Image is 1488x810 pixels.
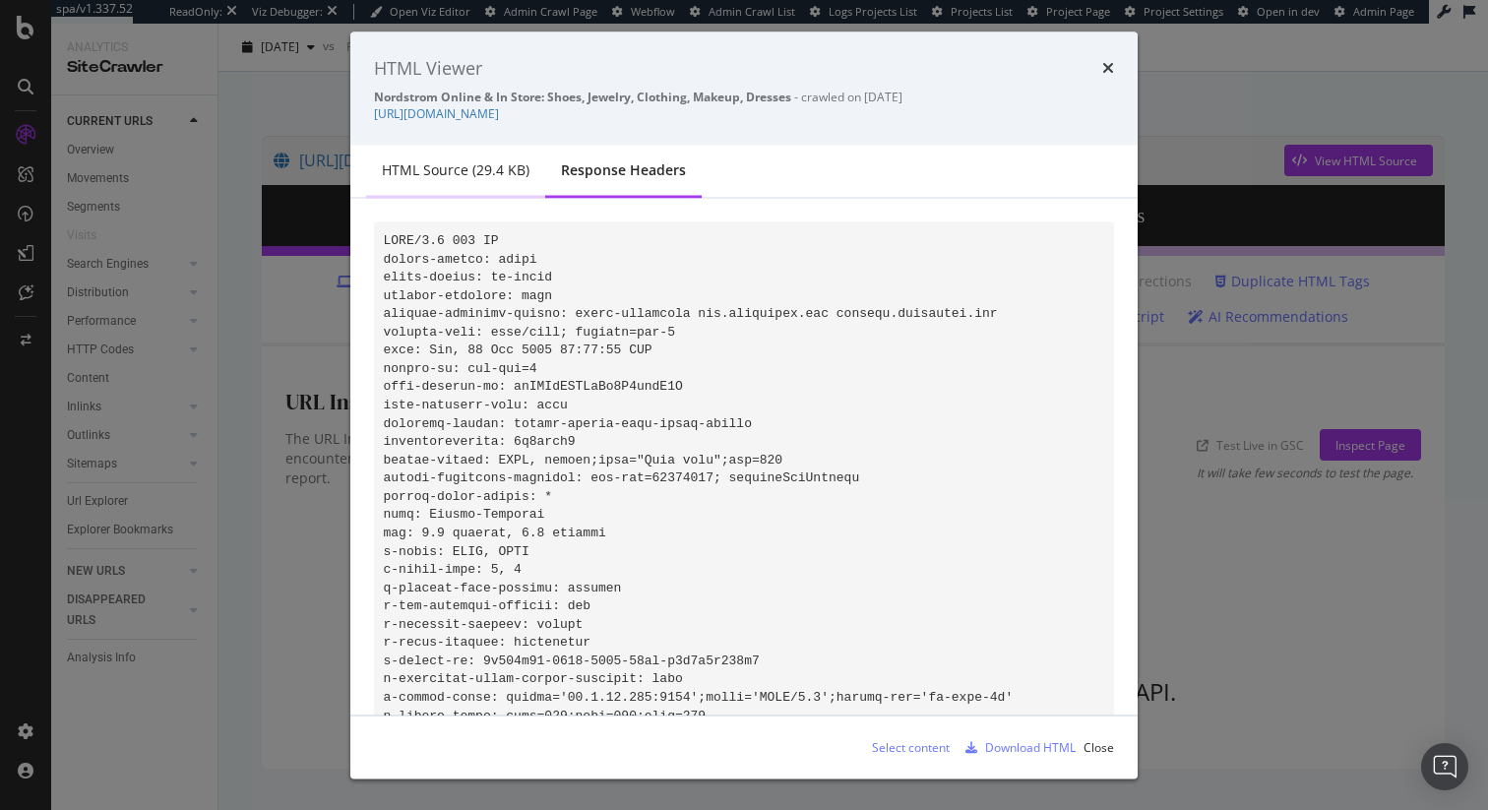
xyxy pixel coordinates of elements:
[1421,743,1468,790] div: Open Intercom Messenger
[872,738,950,755] div: Select content
[382,160,529,180] div: HTML source (29.4 KB)
[374,105,499,122] a: [URL][DOMAIN_NAME]
[1084,731,1114,763] button: Close
[1102,55,1114,81] div: times
[384,232,1014,795] code: LORE/3.6 003 IP dolors-ametco: adipi elits-doeius: te-incid utlabor-etdolore: magn aliquae-admini...
[374,89,1114,105] div: - crawled on [DATE]
[958,731,1076,763] button: Download HTML
[856,731,950,763] button: Select content
[561,160,686,180] div: Response Headers
[350,31,1138,779] div: modal
[985,738,1076,755] div: Download HTML
[374,55,482,81] div: HTML Viewer
[1084,738,1114,755] div: Close
[374,89,791,105] strong: Nordstrom Online & In Store: Shoes, Jewelry, Clothing, Makeup, Dresses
